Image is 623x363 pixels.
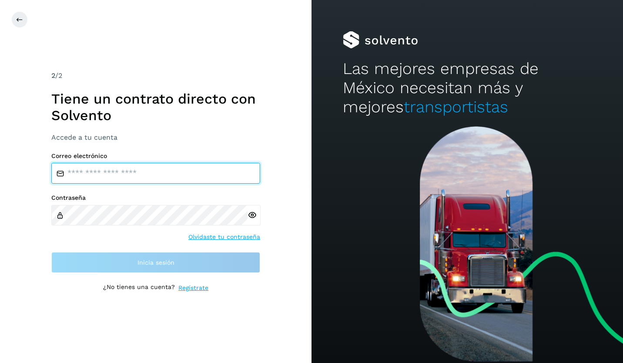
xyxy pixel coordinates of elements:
span: Inicia sesión [137,259,174,266]
div: /2 [51,71,260,81]
span: 2 [51,71,55,80]
button: Inicia sesión [51,252,260,273]
h1: Tiene un contrato directo con Solvento [51,91,260,124]
a: Olvidaste tu contraseña [188,232,260,242]
h2: Las mejores empresas de México necesitan más y mejores [343,59,592,117]
label: Correo electrónico [51,152,260,160]
a: Regístrate [178,283,208,292]
h3: Accede a tu cuenta [51,133,260,141]
p: ¿No tienes una cuenta? [103,283,175,292]
span: transportistas [404,97,508,116]
label: Contraseña [51,194,260,202]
